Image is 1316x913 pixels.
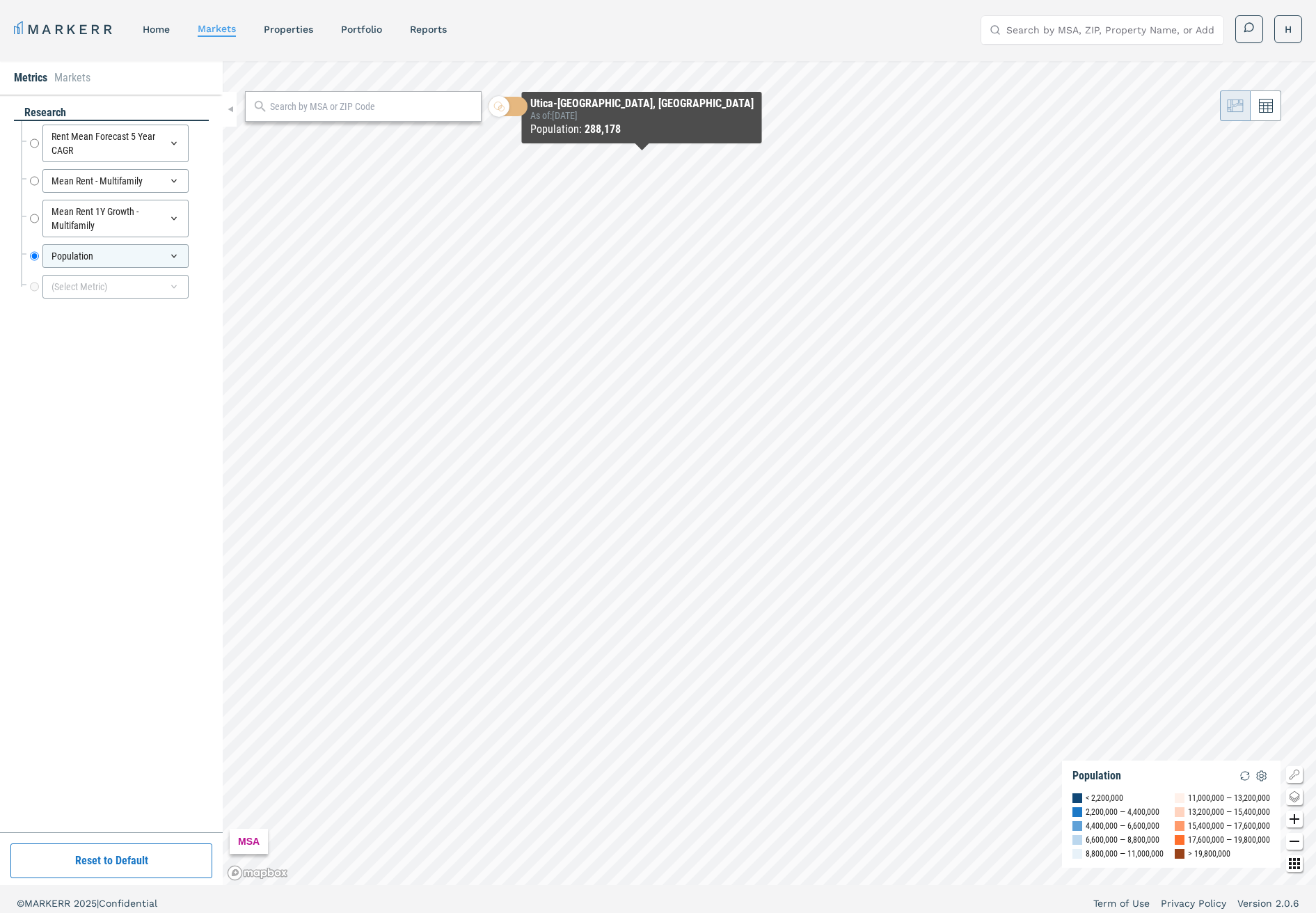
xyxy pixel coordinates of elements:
div: 4,400,000 — 6,600,000 [1086,819,1159,833]
div: Mean Rent - Multifamily [42,169,189,193]
input: Search by MSA or ZIP Code [270,100,474,114]
div: 13,200,000 — 15,400,000 [1188,805,1270,819]
a: properties [264,24,313,35]
img: Settings [1253,768,1270,784]
div: As of : [DATE] [530,110,754,121]
button: Change style map button [1286,788,1303,805]
button: Other options map button [1286,855,1303,872]
div: < 2,200,000 [1086,791,1123,805]
button: Zoom out map button [1286,833,1303,850]
input: Search by MSA, ZIP, Property Name, or Address [1006,16,1215,44]
button: Reset to Default [10,843,212,878]
div: MSA [230,829,268,854]
a: home [143,24,170,35]
a: Portfolio [341,24,382,35]
div: > 19,800,000 [1188,847,1230,861]
div: 17,600,000 — 19,800,000 [1188,833,1270,847]
li: Markets [54,70,90,86]
div: research [14,105,209,121]
button: H [1274,15,1302,43]
span: © [17,898,24,909]
div: 11,000,000 — 13,200,000 [1188,791,1270,805]
div: 8,800,000 — 11,000,000 [1086,847,1164,861]
div: Population [1072,769,1121,783]
img: Reload Legend [1237,768,1253,784]
div: Population [42,244,189,268]
li: Metrics [14,70,47,86]
a: Mapbox logo [227,865,288,881]
div: Rent Mean Forecast 5 Year CAGR [42,125,189,162]
div: 6,600,000 — 8,800,000 [1086,833,1159,847]
a: Term of Use [1093,896,1150,910]
a: Privacy Policy [1161,896,1226,910]
a: markets [198,23,236,34]
span: MARKERR [24,898,74,909]
canvas: Map [223,61,1316,885]
b: 288,178 [585,122,621,136]
a: reports [410,24,447,35]
a: MARKERR [14,19,115,39]
button: Zoom in map button [1286,811,1303,827]
span: 2025 | [74,898,99,909]
a: Version 2.0.6 [1237,896,1299,910]
button: Show/Hide Legend Map Button [1286,766,1303,783]
div: Utica-[GEOGRAPHIC_DATA], [GEOGRAPHIC_DATA] [530,97,754,110]
div: 2,200,000 — 4,400,000 [1086,805,1159,819]
div: Map Tooltip Content [530,97,754,138]
span: Confidential [99,898,157,909]
div: Population : [530,121,754,138]
div: 15,400,000 — 17,600,000 [1188,819,1270,833]
div: (Select Metric) [42,275,189,299]
div: Mean Rent 1Y Growth - Multifamily [42,200,189,237]
span: H [1285,22,1292,36]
